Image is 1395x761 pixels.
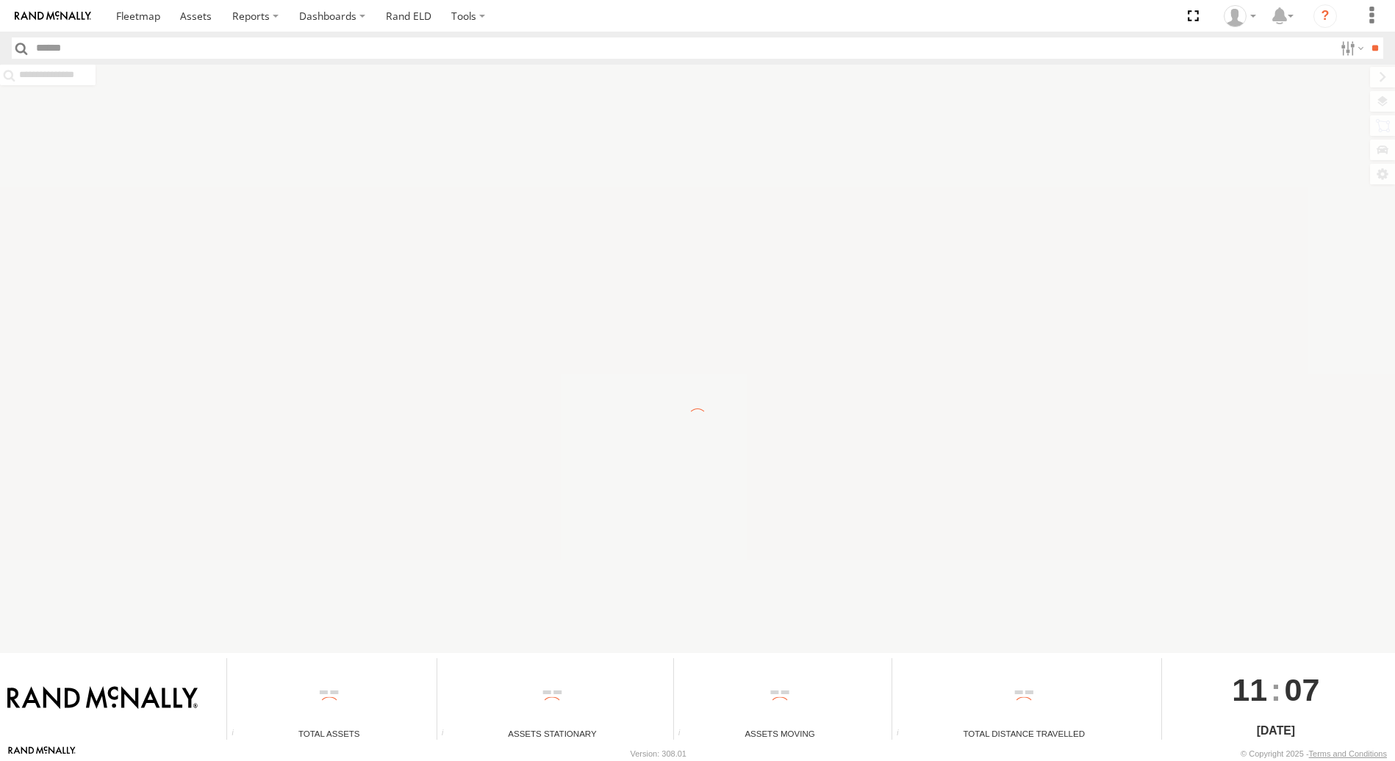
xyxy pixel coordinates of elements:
[1309,749,1387,758] a: Terms and Conditions
[674,727,886,740] div: Assets Moving
[1284,658,1319,721] span: 07
[7,686,198,711] img: Rand McNally
[227,727,431,740] div: Total Assets
[674,729,696,740] div: Total number of assets current in transit.
[1232,658,1267,721] span: 11
[1335,37,1366,59] label: Search Filter Options
[892,727,1156,740] div: Total Distance Travelled
[631,749,686,758] div: Version: 308.01
[437,729,459,740] div: Total number of assets current stationary.
[1313,4,1337,28] i: ?
[1162,722,1390,740] div: [DATE]
[1162,658,1390,721] div: :
[437,727,668,740] div: Assets Stationary
[1219,5,1261,27] div: Gene Roberts
[8,746,76,761] a: Visit our Website
[892,729,914,740] div: Total distance travelled by all assets within specified date range and applied filters
[1241,749,1387,758] div: © Copyright 2025 -
[15,11,91,21] img: rand-logo.svg
[227,729,249,740] div: Total number of Enabled Assets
